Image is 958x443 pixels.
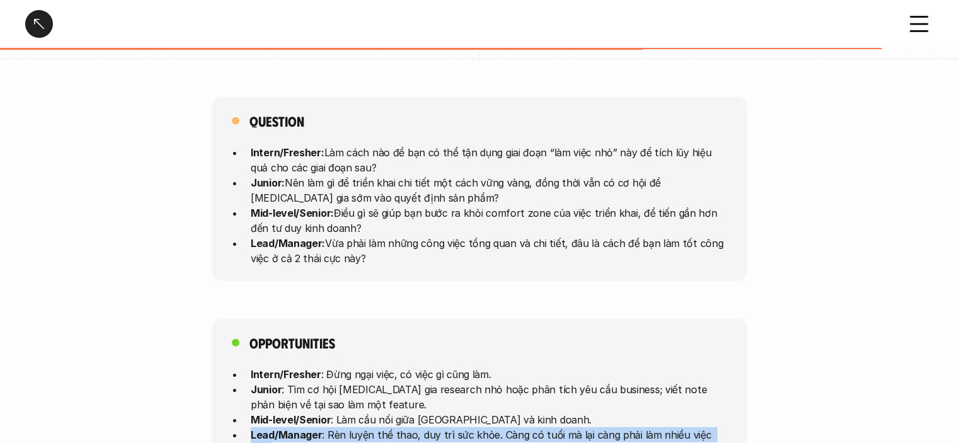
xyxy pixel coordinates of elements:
h5: Opportunities [249,334,335,352]
strong: Lead/Manager [251,428,322,440]
p: Nên làm gì để triển khai chi tiết một cách vững vàng, đồng thời vẫn có cơ hội để [MEDICAL_DATA] g... [251,175,727,205]
p: Vừa phải làm những công việc tổng quan và chi tiết, đâu là cách để bạn làm tốt công việc ở cả 2 t... [251,236,727,266]
strong: Intern/Fresher [251,367,321,380]
p: : Tìm cơ hội [MEDICAL_DATA] gia research nhỏ hoặc phân tích yêu cầu business; viết note phản biện... [251,381,727,411]
strong: Intern/Fresher: [251,146,324,159]
strong: Mid-level/Senior: [251,207,334,219]
p: : Đừng ngại việc, có việc gì cũng làm. [251,366,727,381]
strong: Lead/Manager: [251,237,325,250]
strong: Junior [251,383,282,395]
strong: Mid-level/Senior [251,413,331,425]
p: Làm cách nào để bạn có thể tận dụng giai đoạn “làm việc nhỏ” này để tích lũy hiệu quả cho các gia... [251,145,727,175]
h5: Question [249,112,304,130]
p: Điều gì sẽ giúp bạn bước ra khỏi comfort zone của việc triển khai, để tiến gần hơn đến tư duy kin... [251,205,727,236]
strong: Junior: [251,176,285,189]
p: : Làm cầu nối giữa [GEOGRAPHIC_DATA] và kinh doanh. [251,411,727,427]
